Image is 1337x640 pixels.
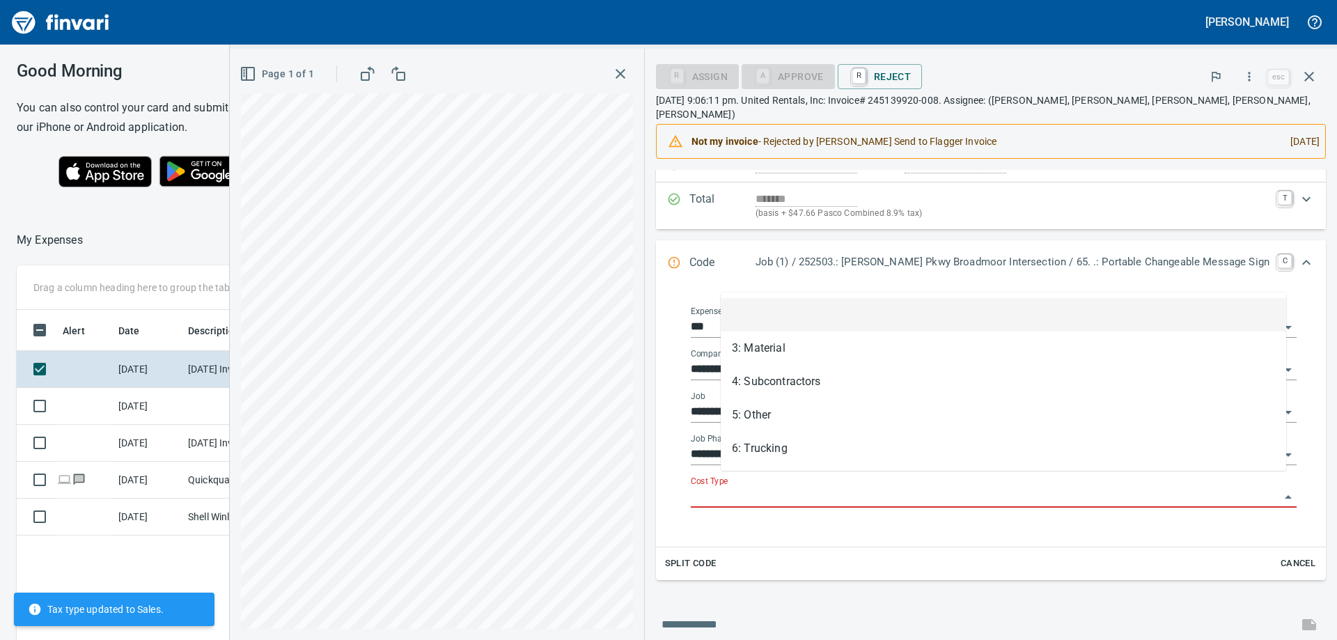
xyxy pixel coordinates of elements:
button: Close [1279,487,1298,507]
p: Code [689,254,756,272]
span: Description [188,322,240,339]
label: Cost Type [691,477,728,485]
button: Open [1279,318,1298,337]
span: Close invoice [1265,60,1326,93]
label: Job [691,392,705,400]
span: Cancel [1279,556,1317,572]
h6: You can also control your card and submit expenses from our iPhone or Android application. [17,98,313,137]
td: [DATE] [113,499,182,536]
span: Tax type updated to Sales. [28,602,164,616]
td: [DATE] Invoice 0020126-IN from Highway Specialties LLC (1-10458) [182,425,458,462]
li: 5: Other [721,398,1286,432]
td: [DATE] Invoice 245139920-008 from United Rentals ([GEOGRAPHIC_DATA]), Inc. (1-11054) [182,351,458,388]
span: Alert [63,322,85,339]
span: Date [118,322,158,339]
p: (basis + $47.66 Pasco Combined 8.9% tax) [756,207,1269,221]
p: Total [689,191,756,221]
span: Description [188,322,258,339]
td: [DATE] [113,351,182,388]
button: Open [1279,360,1298,380]
li: 3: Material [721,331,1286,365]
li: 4: Subcontractors [721,365,1286,398]
span: Reject [849,65,911,88]
button: RReject [838,64,922,89]
img: Get it on Google Play [152,148,272,194]
div: Cost Type required [742,70,835,81]
a: esc [1268,70,1289,85]
div: Expand [656,182,1326,229]
h3: Good Morning [17,61,313,81]
label: Expense Type [691,307,742,315]
span: Split Code [665,556,717,572]
td: Quickquack Roseville [GEOGRAPHIC_DATA] [182,462,458,499]
button: Cancel [1276,553,1320,575]
button: Page 1 of 1 [237,61,320,87]
img: Download on the App Store [58,156,152,187]
div: Expand [656,240,1326,286]
span: Page 1 of 1 [242,65,314,83]
span: Online transaction [57,475,72,484]
p: [DATE] 9:06:11 pm. United Rentals, Inc: Invoice# 245139920-008. Assignee: ([PERSON_NAME], [PERSON... [656,93,1326,121]
a: T [1278,191,1292,205]
button: Flag [1201,61,1231,92]
div: Assign [656,70,739,81]
span: Alert [63,322,103,339]
p: My Expenses [17,232,83,249]
img: Finvari [8,6,113,39]
label: Company [691,350,727,358]
button: Open [1279,403,1298,422]
label: Job Phase [691,435,730,443]
a: R [852,68,866,84]
nav: breadcrumb [17,232,83,249]
div: - Rejected by [PERSON_NAME] Send to Flagger Invoice [691,129,1279,154]
p: Job (1) / 252503.: [PERSON_NAME] Pkwy Broadmoor Intersection / 65. .: Portable Changeable Message... [756,254,1269,270]
button: More [1234,61,1265,92]
td: Shell Winlock WA [182,499,458,536]
button: [PERSON_NAME] [1202,11,1292,33]
button: Split Code [662,553,720,575]
a: C [1278,254,1292,268]
div: Expand [656,286,1326,580]
li: 6: Trucking [721,432,1286,465]
strong: Not my invoice [691,136,758,147]
p: Drag a column heading here to group the table [33,281,237,295]
button: Open [1279,445,1298,465]
div: [DATE] [1279,129,1320,154]
h5: [PERSON_NAME] [1205,15,1289,29]
td: [DATE] [113,388,182,425]
span: Has messages [72,475,86,484]
td: [DATE] [113,462,182,499]
span: Date [118,322,140,339]
td: [DATE] [113,425,182,462]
